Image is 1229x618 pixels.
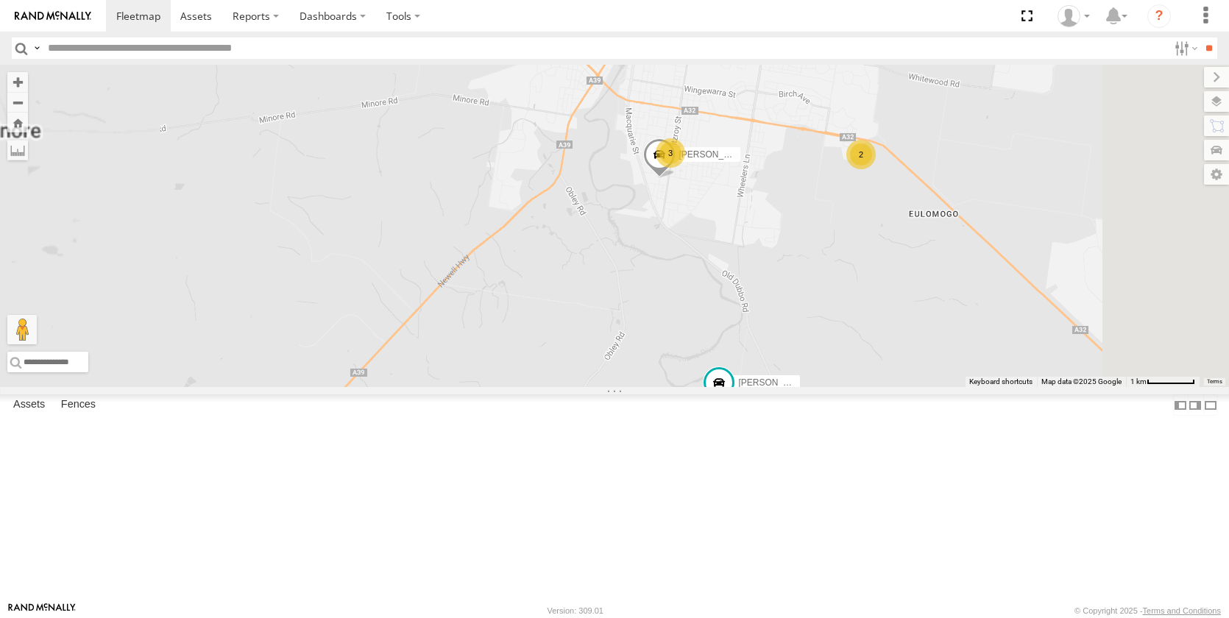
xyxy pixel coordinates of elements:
[738,377,811,388] span: [PERSON_NAME]
[7,140,28,160] label: Measure
[969,377,1033,387] button: Keyboard shortcuts
[1130,377,1147,386] span: 1 km
[679,149,751,160] span: [PERSON_NAME]
[15,11,91,21] img: rand-logo.svg
[8,603,76,618] a: Visit our Website
[31,38,43,59] label: Search Query
[1203,394,1218,416] label: Hide Summary Table
[1169,38,1200,59] label: Search Filter Options
[656,138,685,168] div: 3
[548,606,603,615] div: Version: 309.01
[7,92,28,113] button: Zoom out
[1147,4,1171,28] i: ?
[1204,164,1229,185] label: Map Settings
[54,395,103,416] label: Fences
[1207,379,1222,385] a: Terms (opens in new tab)
[1173,394,1188,416] label: Dock Summary Table to the Left
[1188,394,1203,416] label: Dock Summary Table to the Right
[846,140,876,169] div: 2
[1074,606,1221,615] div: © Copyright 2025 -
[7,315,37,344] button: Drag Pegman onto the map to open Street View
[1126,377,1200,387] button: Map scale: 1 km per 62 pixels
[6,395,52,416] label: Assets
[1052,5,1095,27] div: Jake Allan
[7,72,28,92] button: Zoom in
[7,113,28,132] button: Zoom Home
[1041,377,1122,386] span: Map data ©2025 Google
[1143,606,1221,615] a: Terms and Conditions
